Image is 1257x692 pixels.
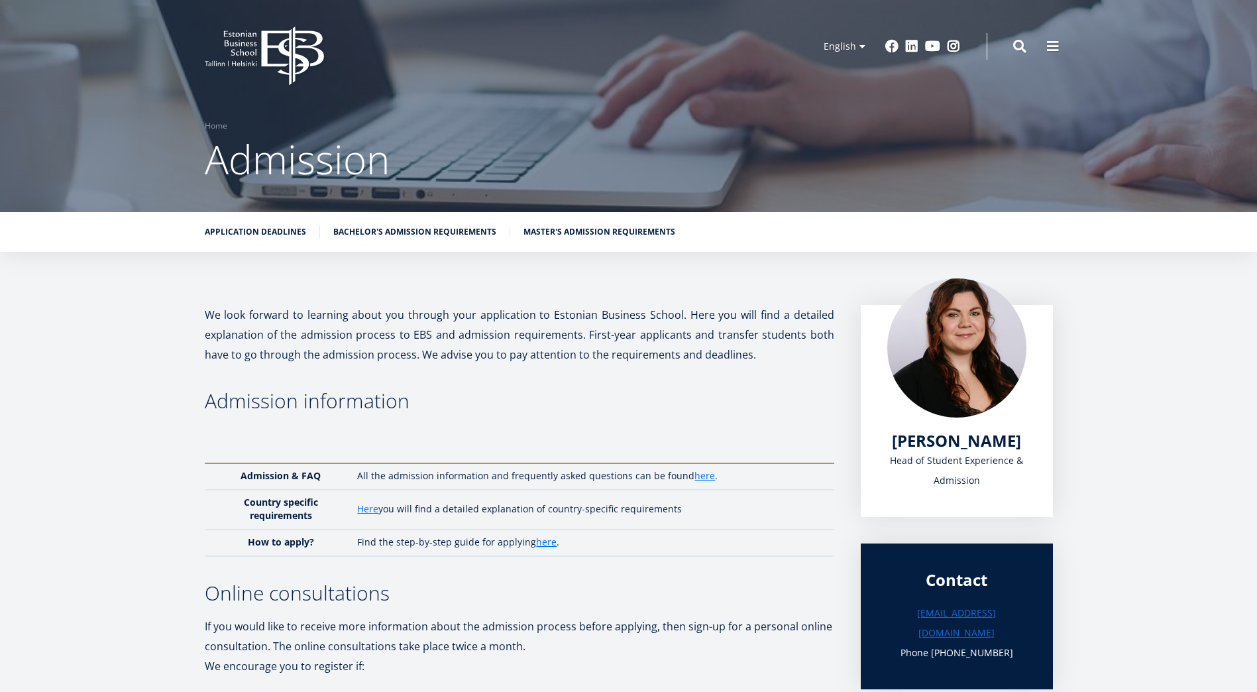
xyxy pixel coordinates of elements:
h3: Phone [PHONE_NUMBER] [887,643,1026,663]
p: We encourage you to register if: [205,656,834,676]
a: Facebook [885,40,899,53]
a: Bachelor's admission requirements [333,225,496,239]
div: Head of Student Experience & Admission [887,451,1026,490]
strong: Country specific requirements [244,496,318,522]
p: If you would like to receive more information about the admission process before applying, then s... [205,616,834,656]
td: you will find a detailed explanation of country-specific requirements [351,490,834,530]
a: Application deadlines [205,225,306,239]
a: here [694,469,715,483]
p: We look forward to learning about you through your application to Estonian Business School. Here ... [205,305,834,365]
a: Instagram [947,40,960,53]
h3: Online consultations [205,583,834,603]
td: All the admission information and frequently asked questions can be found . [351,463,834,490]
span: Admission [205,132,390,186]
p: Find the step-by-step guide for applying . [357,536,820,549]
a: Master's admission requirements [523,225,675,239]
h3: Admission information [205,391,834,411]
a: [EMAIL_ADDRESS][DOMAIN_NAME] [887,603,1026,643]
strong: How to apply? [248,536,314,548]
a: [PERSON_NAME] [892,431,1021,451]
a: Here [357,502,378,516]
a: Linkedin [905,40,918,53]
a: here [536,536,557,549]
div: Contact [887,570,1026,590]
span: [PERSON_NAME] [892,430,1021,451]
strong: Admission & FAQ [241,469,321,482]
img: liina reimann [887,278,1026,418]
a: Youtube [925,40,940,53]
a: Home [205,119,227,133]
